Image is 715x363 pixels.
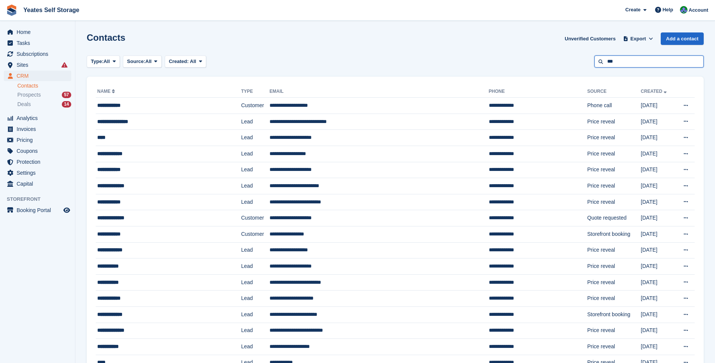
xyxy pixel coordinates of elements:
[241,114,269,130] td: Lead
[17,91,41,98] span: Prospects
[641,339,675,355] td: [DATE]
[241,162,269,178] td: Lead
[641,89,668,94] a: Created
[641,98,675,114] td: [DATE]
[6,5,17,16] img: stora-icon-8386f47178a22dfd0bd8f6a31ec36ba5ce8667c1dd55bd0f319d3a0aa187defe.svg
[17,91,71,99] a: Prospects 57
[680,6,687,14] img: Joe
[4,113,71,123] a: menu
[62,92,71,98] div: 57
[641,210,675,226] td: [DATE]
[663,6,673,14] span: Help
[4,124,71,134] a: menu
[17,168,62,178] span: Settings
[241,323,269,339] td: Lead
[4,178,71,189] a: menu
[17,27,62,37] span: Home
[17,157,62,167] span: Protection
[4,205,71,215] a: menu
[587,274,641,291] td: Price reveal
[169,58,189,64] span: Created:
[91,58,104,65] span: Type:
[4,71,71,81] a: menu
[241,274,269,291] td: Lead
[641,226,675,242] td: [DATE]
[17,71,62,81] span: CRM
[587,146,641,162] td: Price reveal
[61,62,67,68] i: Smart entry sync failures have occurred
[241,339,269,355] td: Lead
[587,323,641,339] td: Price reveal
[4,168,71,178] a: menu
[641,114,675,130] td: [DATE]
[562,32,619,45] a: Unverified Customers
[7,195,75,203] span: Storefront
[641,162,675,178] td: [DATE]
[641,274,675,291] td: [DATE]
[241,210,269,226] td: Customer
[241,130,269,146] td: Lead
[641,146,675,162] td: [DATE]
[17,101,31,108] span: Deals
[641,258,675,275] td: [DATE]
[241,291,269,307] td: Lead
[587,130,641,146] td: Price reveal
[241,178,269,194] td: Lead
[17,100,71,108] a: Deals 14
[4,27,71,37] a: menu
[587,178,641,194] td: Price reveal
[689,6,708,14] span: Account
[241,306,269,323] td: Lead
[641,194,675,210] td: [DATE]
[622,32,655,45] button: Export
[661,32,704,45] a: Add a contact
[587,339,641,355] td: Price reveal
[241,86,269,98] th: Type
[241,226,269,242] td: Customer
[641,291,675,307] td: [DATE]
[127,58,145,65] span: Source:
[4,146,71,156] a: menu
[17,82,71,89] a: Contacts
[97,89,116,94] a: Name
[17,135,62,145] span: Pricing
[587,306,641,323] td: Storefront booking
[17,124,62,134] span: Invoices
[190,58,196,64] span: All
[87,32,126,43] h1: Contacts
[17,60,62,70] span: Sites
[123,55,162,68] button: Source: All
[241,242,269,258] td: Lead
[17,178,62,189] span: Capital
[17,113,62,123] span: Analytics
[104,58,110,65] span: All
[4,135,71,145] a: menu
[641,323,675,339] td: [DATE]
[587,291,641,307] td: Price reveal
[241,98,269,114] td: Customer
[17,49,62,59] span: Subscriptions
[641,242,675,258] td: [DATE]
[587,194,641,210] td: Price reveal
[17,205,62,215] span: Booking Portal
[587,98,641,114] td: Phone call
[241,258,269,275] td: Lead
[62,101,71,108] div: 14
[17,38,62,48] span: Tasks
[641,178,675,194] td: [DATE]
[20,4,83,16] a: Yeates Self Storage
[641,306,675,323] td: [DATE]
[4,49,71,59] a: menu
[4,38,71,48] a: menu
[587,162,641,178] td: Price reveal
[241,146,269,162] td: Lead
[4,60,71,70] a: menu
[241,194,269,210] td: Lead
[145,58,152,65] span: All
[165,55,206,68] button: Created: All
[587,114,641,130] td: Price reveal
[587,226,641,242] td: Storefront booking
[631,35,646,43] span: Export
[269,86,489,98] th: Email
[587,242,641,258] td: Price reveal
